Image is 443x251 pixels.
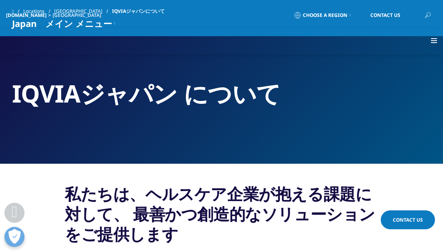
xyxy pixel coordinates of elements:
[53,12,104,19] div: [GEOGRAPHIC_DATA]
[358,6,412,25] a: Contact Us
[65,184,378,250] h3: 私たちは、ヘルスケア企業が抱える課題に対して、 最善かつ創造的なソリューションをご提供します
[303,12,347,19] span: Choose a Region
[6,12,47,19] a: [DOMAIN_NAME]
[12,78,431,109] h2: IQVIAジャパン について
[393,216,423,223] span: Contact Us
[370,13,400,18] span: Contact Us
[4,227,24,247] button: 優先設定センターを開く
[381,210,435,229] a: Contact Us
